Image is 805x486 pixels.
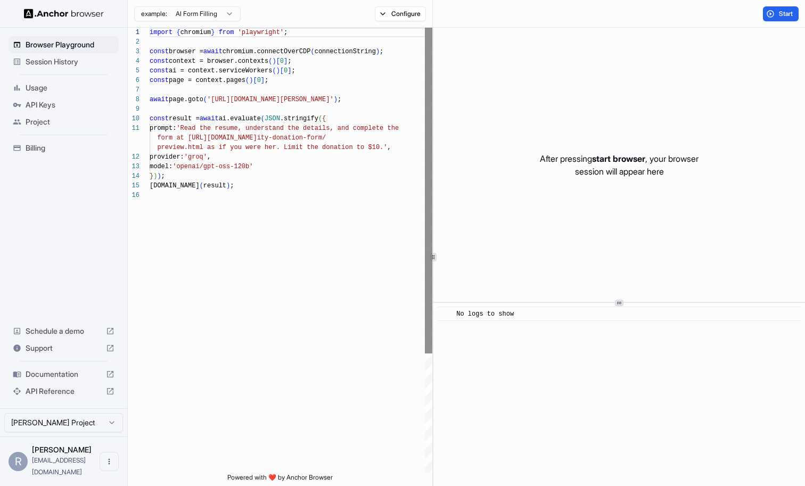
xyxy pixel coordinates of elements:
[26,39,114,50] span: Browser Playground
[32,456,86,476] span: rob@plato.so
[26,386,102,397] span: API Reference
[9,36,119,53] div: Browser Playground
[26,326,102,336] span: Schedule a demo
[26,369,102,380] span: Documentation
[9,366,119,383] div: Documentation
[9,53,119,70] div: Session History
[9,96,119,113] div: API Keys
[24,9,104,19] img: Anchor Logo
[32,445,92,454] span: Robert Farlow
[9,452,28,471] div: R
[9,139,119,156] div: Billing
[9,79,119,96] div: Usage
[100,452,119,471] button: Open menu
[26,117,114,127] span: Project
[26,100,114,110] span: API Keys
[141,10,167,18] span: example:
[779,10,794,18] span: Start
[9,323,119,340] div: Schedule a demo
[26,83,114,93] span: Usage
[763,6,799,21] button: Start
[9,340,119,357] div: Support
[9,113,119,130] div: Project
[375,6,426,21] button: Configure
[26,143,114,153] span: Billing
[26,56,114,67] span: Session History
[9,383,119,400] div: API Reference
[26,343,102,353] span: Support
